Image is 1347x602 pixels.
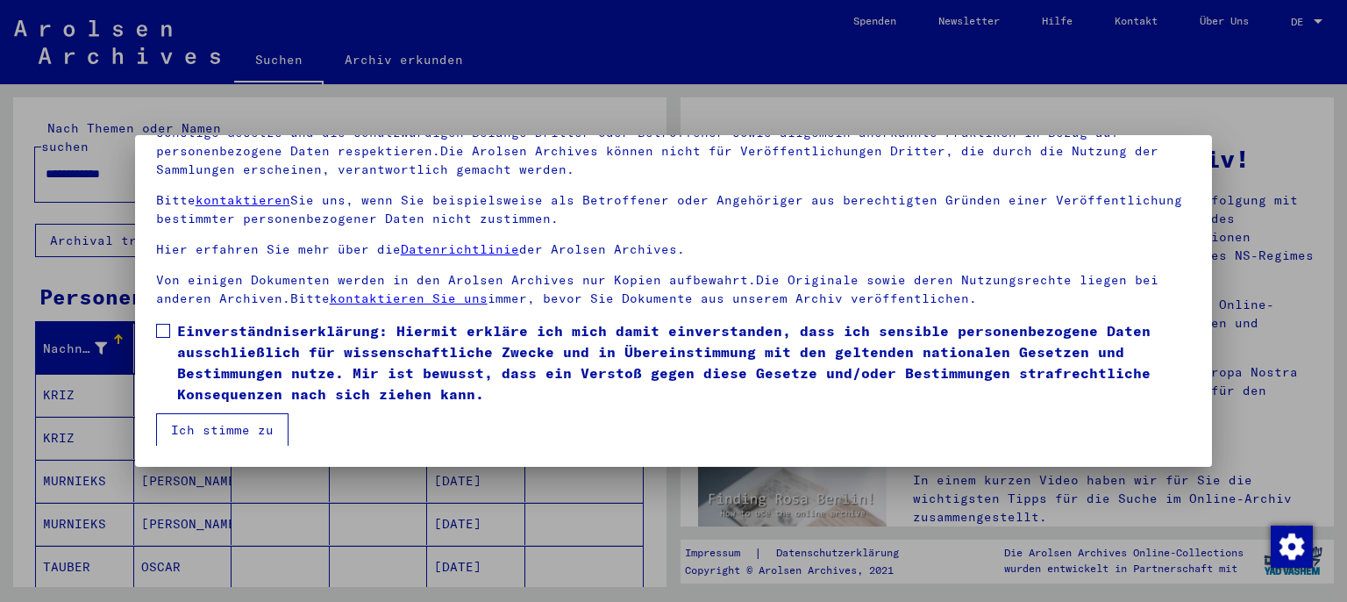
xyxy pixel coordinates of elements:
[156,240,1192,259] p: Hier erfahren Sie mehr über die der Arolsen Archives.
[1270,525,1312,567] div: Zustimmung ändern
[156,271,1192,308] p: Von einigen Dokumenten werden in den Arolsen Archives nur Kopien aufbewahrt.Die Originale sowie d...
[156,413,289,447] button: Ich stimme zu
[156,191,1192,228] p: Bitte Sie uns, wenn Sie beispielsweise als Betroffener oder Angehöriger aus berechtigten Gründen ...
[401,241,519,257] a: Datenrichtlinie
[330,290,488,306] a: kontaktieren Sie uns
[1271,526,1313,568] img: Zustimmung ändern
[177,320,1192,405] span: Einverständniserklärung: Hiermit erkläre ich mich damit einverstanden, dass ich sensible personen...
[196,192,290,208] a: kontaktieren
